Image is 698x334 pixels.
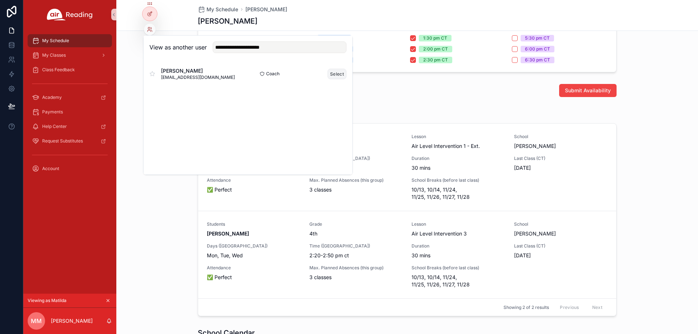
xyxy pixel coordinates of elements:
span: [PERSON_NAME] [514,230,608,237]
button: Select [328,69,346,79]
span: Coach [266,71,280,77]
div: 1:30 pm CT [423,35,447,41]
span: Days ([GEOGRAPHIC_DATA]) [207,243,301,249]
span: Submit Availability [565,87,611,94]
span: 10/13, 10/14, 11/24, 11/25, 11/26, 11/27, 11/28 [412,274,505,288]
a: Payments [28,105,112,118]
span: School [514,221,608,227]
span: Duration [412,156,505,161]
a: Academy [28,91,112,104]
span: Duration [412,243,505,249]
a: Help Center [28,120,112,133]
a: [PERSON_NAME] [245,6,287,13]
span: School [514,134,608,140]
span: Max. Planned Absences (this group) [309,265,403,271]
img: App logo [47,9,93,20]
span: Air Level Intervention 1 - Ext. [412,142,505,150]
span: Class Feedback [42,67,75,73]
span: School Breaks (before last class) [412,177,505,183]
span: Viewing as Matilda [28,298,67,303]
span: [DATE] [514,164,608,172]
span: [PERSON_NAME] [161,67,235,75]
span: Academy [42,94,62,100]
span: My Schedule [42,38,69,44]
span: Help Center [42,124,67,129]
a: Account [28,162,112,175]
a: My Classes [28,49,112,62]
span: [PERSON_NAME] [514,142,608,150]
span: 10/13, 10/14, 11/24, 11/25, 11/26, 11/27, 11/28 [412,186,505,201]
span: Grade [309,221,403,227]
span: [DATE] [514,252,608,259]
span: Payments [42,109,63,115]
span: 3 classes [309,186,403,193]
h1: [PERSON_NAME] [198,16,257,26]
span: Request Substitutes [42,138,83,144]
div: 2:30 pm CT [423,57,448,63]
span: 1:50-2:20 pm ct [309,164,403,172]
div: 2:00 pm CT [423,46,448,52]
span: Lesson [412,134,505,140]
span: Mon, Tue, Wed [207,252,301,259]
h2: View as another user [149,43,207,52]
span: Attendance [207,265,301,271]
span: Time ([GEOGRAPHIC_DATA]) [309,156,403,161]
span: Lesson [412,221,505,227]
span: 30 mins [412,164,505,172]
span: ✅ Perfect [207,274,301,281]
span: My Schedule [206,6,238,13]
span: Air Level Intervention 3 [412,230,505,237]
span: 3 classes [309,274,403,281]
a: Class Feedback [28,63,112,76]
div: 6:00 pm CT [525,46,550,52]
span: [EMAIL_ADDRESS][DOMAIN_NAME] [161,75,235,80]
span: Attendance [207,177,301,183]
a: Request Substitutes [28,134,112,148]
span: My Classes [42,52,66,58]
span: 2:20-2:50 pm ct [309,252,403,259]
span: Showing 2 of 2 results [504,305,549,310]
button: Submit Availability [559,84,617,97]
span: MM [31,317,42,325]
span: 4th [309,230,403,237]
span: Last Class (CT) [514,156,608,161]
div: 6:30 pm CT [525,57,550,63]
span: Grade [309,134,403,140]
span: Last Class (CT) [514,243,608,249]
span: ✅ Perfect [207,186,301,193]
strong: [PERSON_NAME] [207,230,249,237]
span: 30 mins [412,252,505,259]
div: 9:30 am CT [322,35,347,41]
div: scrollable content [23,29,116,185]
div: 5:30 pm CT [525,35,550,41]
span: Time ([GEOGRAPHIC_DATA]) [309,243,403,249]
p: [PERSON_NAME] [51,317,93,325]
span: Max. Planned Absences (this group) [309,177,403,183]
span: Students [207,221,301,227]
a: My Schedule [28,34,112,47]
span: Account [42,166,59,172]
span: School Breaks (before last class) [412,265,505,271]
span: 2nd [309,142,403,150]
a: My Schedule [198,6,238,13]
